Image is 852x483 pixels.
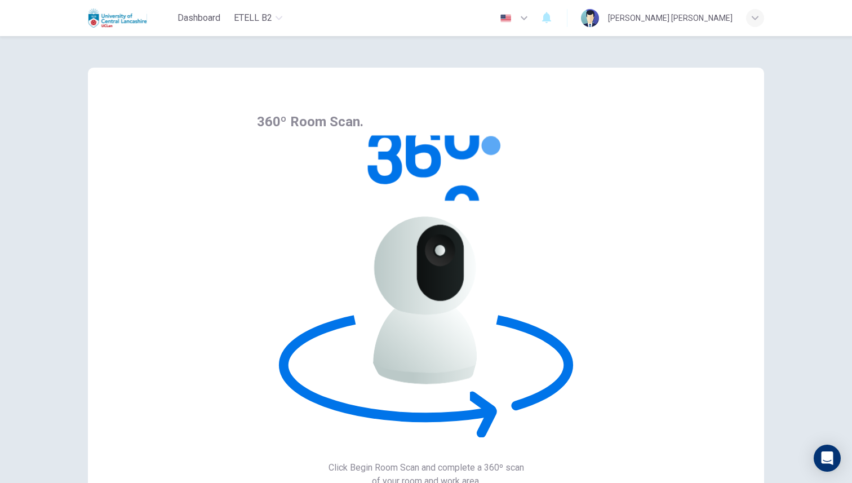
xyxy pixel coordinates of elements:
[234,11,272,25] span: eTELL B2
[177,11,220,25] span: Dashboard
[229,8,287,28] button: eTELL B2
[257,114,363,130] span: 360º Room Scan.
[814,445,841,472] div: Open Intercom Messenger
[173,8,225,28] button: Dashboard
[608,11,733,25] div: [PERSON_NAME] [PERSON_NAME]
[88,7,173,29] a: Uclan logo
[88,7,147,29] img: Uclan logo
[499,14,513,23] img: en
[581,9,599,27] img: Profile picture
[257,461,595,475] span: Click Begin Room Scan and complete a 360º scan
